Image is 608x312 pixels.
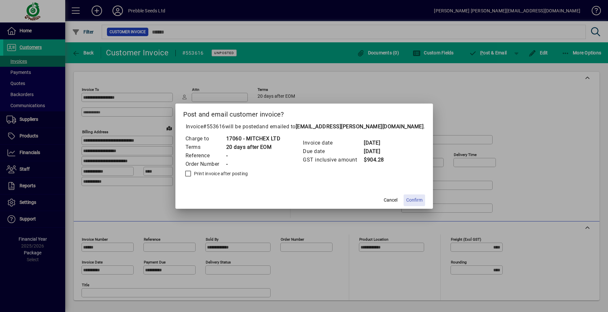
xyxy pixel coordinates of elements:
td: GST inclusive amount [303,156,363,164]
button: Confirm [404,194,425,206]
span: Cancel [384,197,397,204]
td: Invoice date [303,139,363,147]
span: and emailed to [259,123,424,130]
td: 20 days after EOM [226,143,281,151]
td: - [226,160,281,168]
span: Confirm [406,197,423,204]
h2: Post and email customer invoice? [175,104,433,122]
td: Order Number [185,160,226,168]
label: Print invoice after posting [193,170,248,177]
td: 17060 - MITCHEX LTD [226,135,281,143]
td: Reference [185,151,226,160]
td: Charge to [185,135,226,143]
span: #553616 [203,123,225,130]
td: - [226,151,281,160]
button: Cancel [380,194,401,206]
td: Due date [303,147,363,156]
td: [DATE] [363,139,390,147]
td: $904.28 [363,156,390,164]
td: Terms [185,143,226,151]
p: Invoice will be posted . [183,123,425,131]
td: [DATE] [363,147,390,156]
b: [EMAIL_ADDRESS][PERSON_NAME][DOMAIN_NAME] [296,123,424,130]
